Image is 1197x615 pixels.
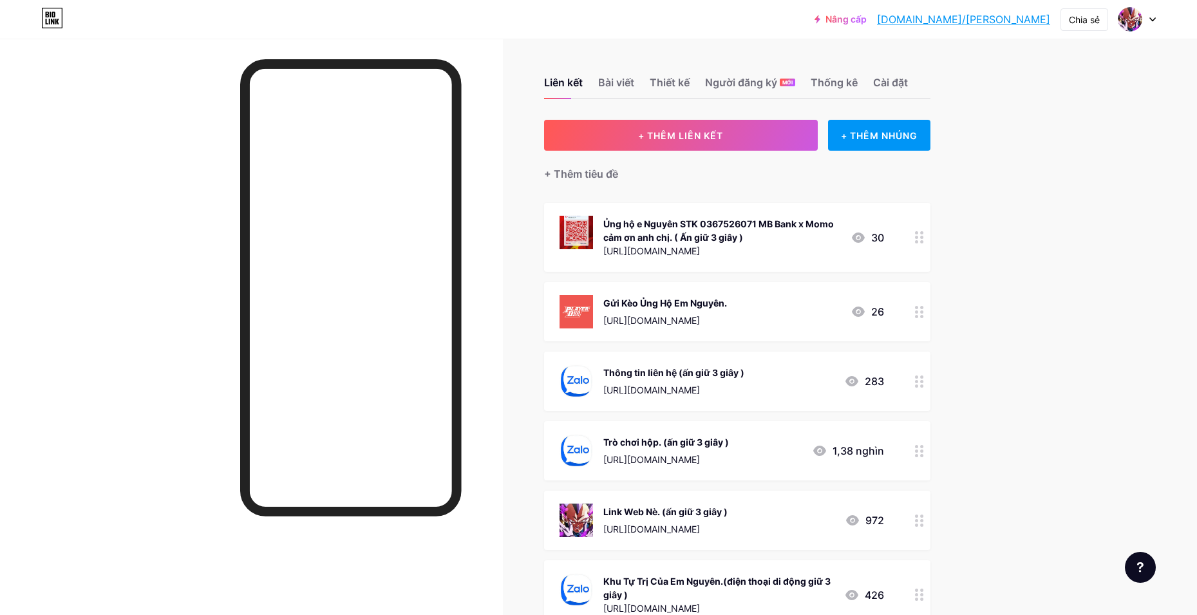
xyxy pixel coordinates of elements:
font: Chia sẻ [1069,14,1100,25]
font: Khu Tự Trị Của Em Nguyên.(điện thoại di động giữ 3 giây ) [603,576,831,600]
img: Ủng hộ e Nguyên STK 0367526071 MB Bank x Momo cảm ơn anh chị. ( Ấn giữ 3 giây ) [560,216,593,249]
font: 283 [865,375,884,388]
font: [URL][DOMAIN_NAME] [603,524,700,535]
img: Link Web Nè. (ấn giữ 3 giây ) [560,504,593,537]
font: + THÊM NHÚNG [841,130,918,141]
font: 30 [871,231,884,244]
img: Gửi Kèo Ủng Hộ Em Nguyên. [560,295,593,328]
font: + THÊM LIÊN KẾT [638,130,723,141]
font: Gửi Kèo Ủng Hộ Em Nguyên. [603,298,727,308]
font: MỚI [782,79,793,86]
font: Thống kê [811,76,858,89]
font: 426 [865,589,884,601]
img: Trò chơi hộp. (ấn giữ 3 giây ) [560,434,593,468]
font: Trò chơi hộp. (ấn giữ 3 giây ) [603,437,729,448]
font: [URL][DOMAIN_NAME] [603,245,700,256]
font: [URL][DOMAIN_NAME] [603,603,700,614]
font: [DOMAIN_NAME]/[PERSON_NAME] [877,13,1050,26]
font: Cài đặt [873,76,908,89]
img: Khu Tự Trị Của Em Nguyên.(điện thoại di động giữ 3 giây ) [560,573,593,607]
font: Link Web Nè. (ấn giữ 3 giây ) [603,506,728,517]
font: Ủng hộ e Nguyên STK 0367526071 MB Bank x Momo cảm ơn anh chị. ( Ấn giữ 3 giây ) [603,218,834,243]
font: Nâng cấp [825,14,867,24]
font: 26 [871,305,884,318]
font: Người đăng ký [705,76,777,89]
font: [URL][DOMAIN_NAME] [603,315,700,326]
font: + Thêm tiêu đề [544,167,618,180]
img: Thông tin liên hệ (ấn giữ 3 giây ) [560,364,593,398]
font: Thông tin liên hệ (ấn giữ 3 giây ) [603,367,744,378]
font: Bài viết [598,76,634,89]
font: 972 [865,514,884,527]
font: Liên kết [544,76,583,89]
a: [DOMAIN_NAME]/[PERSON_NAME] [877,12,1050,27]
img: Jr Nguyên [1118,7,1142,32]
font: [URL][DOMAIN_NAME] [603,454,700,465]
font: [URL][DOMAIN_NAME] [603,384,700,395]
font: Thiết kế [650,76,690,89]
button: + THÊM LIÊN KẾT [544,120,818,151]
font: 1,38 nghìn [833,444,884,457]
